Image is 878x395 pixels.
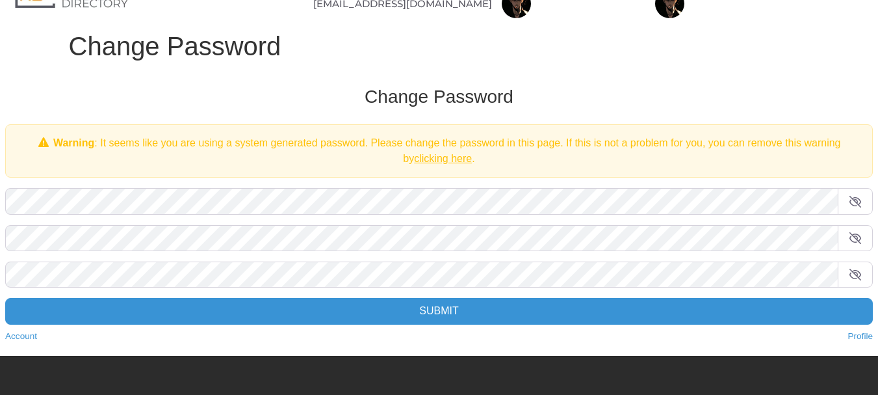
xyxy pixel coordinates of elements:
[69,31,810,62] h1: Change Password
[5,330,37,343] a: Account
[5,298,873,324] input: Submit
[53,137,94,148] strong: Warning
[847,330,873,343] a: Profile
[414,153,472,164] a: clicking here
[5,124,873,178] div: : It seems like you are using a system generated password. Please change the password in this pag...
[5,85,873,109] h3: Change Password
